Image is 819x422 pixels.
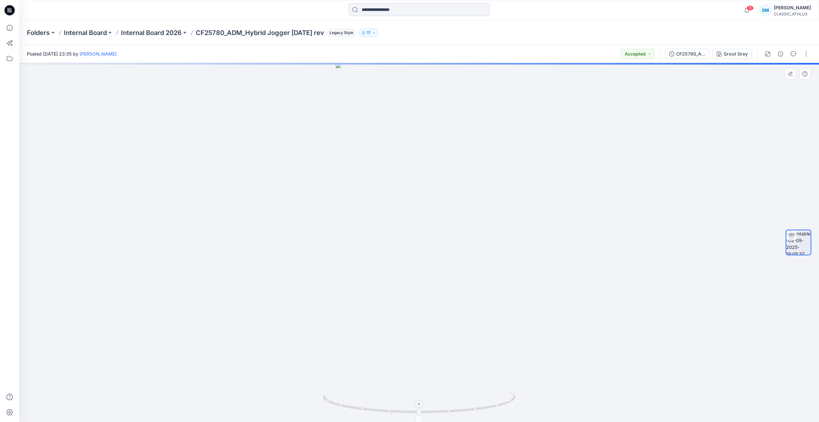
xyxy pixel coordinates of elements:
[359,28,379,37] button: 17
[196,28,324,37] p: CF25780_ADM_Hybrid Jogger [DATE] rev
[80,51,116,57] a: [PERSON_NAME]
[774,4,811,12] div: [PERSON_NAME]
[786,230,811,255] img: turntable-09-09-2025-18:05:37
[27,28,50,37] a: Folders
[774,12,811,16] div: CLASSIC_ATHLUX
[324,28,356,37] button: Legacy Style
[712,49,752,59] button: Grout Grey
[746,5,754,11] span: 18
[775,49,786,59] button: Details
[665,49,710,59] button: CF25780_ADM_Hybrid Jogger [DATE] rev
[676,50,706,57] div: CF25780_ADM_Hybrid Jogger [DATE] rev
[724,50,748,57] div: Grout Grey
[64,28,107,37] a: Internal Board
[367,29,371,36] p: 17
[327,29,356,37] span: Legacy Style
[27,50,116,57] span: Posted [DATE] 23:35 by
[760,4,771,16] div: SM
[121,28,182,37] a: Internal Board 2026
